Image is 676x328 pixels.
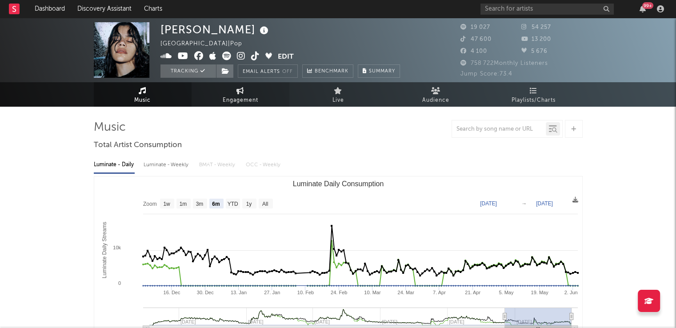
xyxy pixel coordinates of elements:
span: 13 200 [521,36,551,42]
text: 13. Jan [230,290,246,295]
text: → [521,200,527,207]
text: 1y [246,201,252,207]
button: Email AlertsOff [238,64,298,78]
text: Luminate Daily Streams [101,222,107,278]
span: Live [332,95,344,106]
a: Audience [387,82,485,107]
span: Audience [422,95,449,106]
text: Zoom [143,201,157,207]
span: 758 722 Monthly Listeners [460,60,548,66]
button: Edit [278,52,294,63]
text: 24. Feb [330,290,347,295]
a: Engagement [192,82,289,107]
span: 4 100 [460,48,487,54]
span: 54 257 [521,24,551,30]
span: 5 676 [521,48,548,54]
span: Engagement [223,95,258,106]
text: 3m [196,201,203,207]
text: 30. Dec [196,290,213,295]
text: 21. Apr [465,290,480,295]
text: 19. May [531,290,548,295]
span: Benchmark [315,66,348,77]
span: Jump Score: 73.4 [460,71,512,77]
text: 1m [179,201,187,207]
span: Summary [369,69,395,74]
div: Luminate - Weekly [144,157,190,172]
span: 47 600 [460,36,492,42]
a: Music [94,82,192,107]
text: [DATE] [536,200,553,207]
div: [PERSON_NAME] [160,22,271,37]
span: Playlists/Charts [512,95,556,106]
text: 16. Dec [163,290,180,295]
text: 2. Jun [564,290,577,295]
text: 6m [212,201,220,207]
text: 10k [113,245,121,250]
text: 27. Jan [264,290,280,295]
text: 10. Mar [364,290,381,295]
text: 24. Mar [397,290,414,295]
span: Total Artist Consumption [94,140,182,151]
span: Music [134,95,151,106]
div: Luminate - Daily [94,157,135,172]
input: Search for artists [480,4,614,15]
input: Search by song name or URL [452,126,546,133]
div: 99 + [642,2,653,9]
text: 1w [163,201,170,207]
em: Off [282,69,293,74]
text: Luminate Daily Consumption [292,180,384,188]
button: Summary [358,64,400,78]
a: Live [289,82,387,107]
span: 19 027 [460,24,490,30]
div: [GEOGRAPHIC_DATA] | Pop [160,39,252,49]
a: Playlists/Charts [485,82,583,107]
a: Benchmark [302,64,353,78]
text: All [262,201,268,207]
text: 10. Feb [297,290,313,295]
button: Tracking [160,64,216,78]
text: YTD [227,201,238,207]
text: [DATE] [480,200,497,207]
button: 99+ [640,5,646,12]
text: 7. Apr [432,290,445,295]
text: 0 [118,280,120,286]
text: 5. May [499,290,514,295]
